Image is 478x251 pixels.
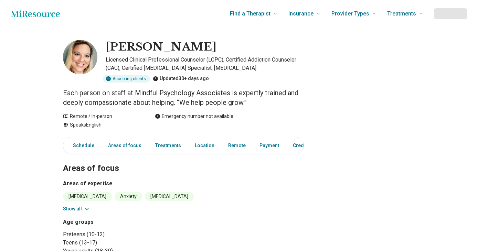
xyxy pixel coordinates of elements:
[230,9,270,19] span: Find a Therapist
[104,139,146,153] a: Areas of focus
[63,146,304,174] h2: Areas of focus
[106,56,304,72] p: Licensed Clinical Professional Counselor (LCPC), Certified Addiction Counselor (CAC), Certified [...
[289,139,323,153] a: Credentials
[288,9,314,19] span: Insurance
[106,40,216,54] h1: [PERSON_NAME]
[103,75,150,83] div: Accepting clients
[224,139,250,153] a: Remote
[63,218,181,226] h3: Age groups
[63,40,97,74] img: Michelle Gebhardt, Licensed Clinical Professional Counselor (LCPC)
[63,192,112,201] li: [MEDICAL_DATA]
[63,239,181,247] li: Teens (13-17)
[63,121,141,129] div: Speaks English
[63,230,181,239] li: Preteens (10-12)
[191,139,219,153] a: Location
[63,179,304,188] h3: Areas of expertise
[63,113,141,120] div: Remote / In-person
[155,113,233,120] div: Emergency number not available
[65,139,98,153] a: Schedule
[387,9,416,19] span: Treatments
[331,9,369,19] span: Provider Types
[63,205,90,212] button: Show all
[255,139,283,153] a: Payment
[153,75,209,83] div: Updated 30+ days ago
[11,7,60,21] a: Home page
[151,139,185,153] a: Treatments
[63,88,304,107] p: Each person on staff at Mindful Psychology Associates is expertly trained and deeply compassionat...
[115,192,142,201] li: Anxiety
[145,192,194,201] li: [MEDICAL_DATA]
